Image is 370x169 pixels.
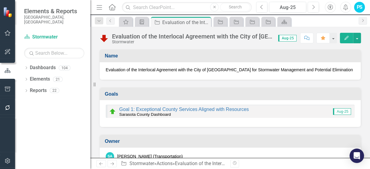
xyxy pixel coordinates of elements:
[119,112,171,117] small: Sarasota County Dashboard
[24,34,84,41] a: Stormwater
[24,8,84,15] span: Elements & Reports
[112,33,272,40] div: Evaluation of the Interlocal Agreement with the City of [GEOGRAPHIC_DATA] for Stormwater Manageme...
[106,152,114,161] div: SA
[122,2,252,13] input: Search ClearPoint...
[129,161,154,166] a: Stormwater
[24,15,84,25] small: [GEOGRAPHIC_DATA], [GEOGRAPHIC_DATA]
[105,139,358,144] h3: Owner
[3,6,14,18] img: ClearPoint Strategy
[269,2,306,13] button: Aug-25
[350,149,364,163] div: Open Intercom Messenger
[271,4,304,11] div: Aug-25
[106,67,355,73] span: Evaluation of the Interlocal Agreement with the City of [GEOGRAPHIC_DATA] for Stormwater Manageme...
[30,87,47,94] a: Reports
[117,153,183,159] div: [PERSON_NAME] (Transportation)
[30,76,50,83] a: Elements
[354,2,365,13] button: PS
[53,77,63,82] div: 21
[162,19,210,26] div: Evaluation of the Interlocal Agreement with the City of [GEOGRAPHIC_DATA] for Stormwater Manageme...
[220,3,250,11] button: Search
[105,91,358,97] h3: Goals
[105,53,358,59] h3: Name
[278,35,297,41] span: Aug-25
[112,40,272,44] div: Stormwater
[157,161,173,166] a: Actions
[99,33,109,43] img: Below Plan
[109,108,116,115] img: On Target
[333,108,351,115] span: Aug-25
[121,160,225,167] div: » »
[119,107,249,112] a: Goal 1: Exceptional County Services Aligned with Resources
[30,64,56,71] a: Dashboards
[24,48,84,58] input: Search Below...
[50,88,59,93] div: 22
[59,65,70,70] div: 104
[229,5,242,9] span: Search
